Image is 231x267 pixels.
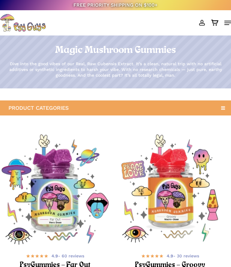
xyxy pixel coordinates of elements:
[167,253,199,259] span: - 30 reviews
[208,14,221,32] a: Cart
[8,105,69,111] span: PRODUCT CATEGORIES
[51,253,84,259] span: - 60 reviews
[51,253,58,258] b: 4.9
[167,253,173,258] b: 4.9
[224,20,231,26] a: Navigation Menu
[115,134,225,245] a: PsyGummies - Groovy
[115,134,225,245] img: Psychedelic mushroom gummies jar with colorful designs.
